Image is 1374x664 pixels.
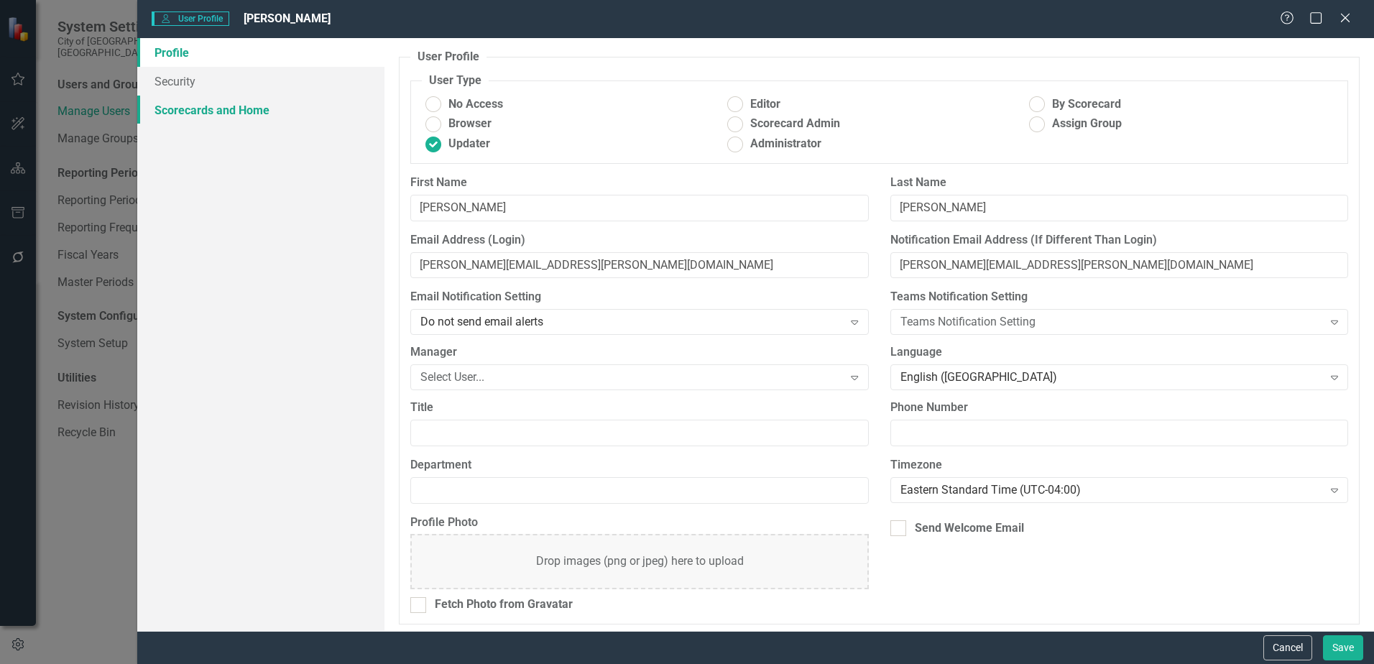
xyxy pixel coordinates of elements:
[422,73,489,89] legend: User Type
[435,596,573,613] div: Fetch Photo from Gravatar
[1052,96,1121,113] span: By Scorecard
[1052,116,1122,132] span: Assign Group
[1263,635,1312,660] button: Cancel
[900,481,1323,498] div: Eastern Standard Time (UTC-04:00)
[152,11,229,26] span: User Profile
[448,96,503,113] span: No Access
[890,400,1348,416] label: Phone Number
[890,344,1348,361] label: Language
[410,457,868,474] label: Department
[410,232,868,249] label: Email Address (Login)
[410,175,868,191] label: First Name
[915,520,1024,537] div: Send Welcome Email
[750,116,840,132] span: Scorecard Admin
[410,49,487,65] legend: User Profile
[890,289,1348,305] label: Teams Notification Setting
[890,457,1348,474] label: Timezone
[420,314,843,331] div: Do not send email alerts
[900,369,1323,386] div: English ([GEOGRAPHIC_DATA])
[448,116,492,132] span: Browser
[410,344,868,361] label: Manager
[890,175,1348,191] label: Last Name
[137,96,384,124] a: Scorecards and Home
[137,38,384,67] a: Profile
[1323,635,1363,660] button: Save
[890,232,1348,249] label: Notification Email Address (If Different Than Login)
[244,11,331,25] span: [PERSON_NAME]
[750,136,821,152] span: Administrator
[410,400,868,416] label: Title
[137,67,384,96] a: Security
[750,96,780,113] span: Editor
[900,314,1323,331] div: Teams Notification Setting
[536,553,744,570] div: Drop images (png or jpeg) here to upload
[410,289,868,305] label: Email Notification Setting
[420,369,843,386] div: Select User...
[410,515,868,531] label: Profile Photo
[448,136,490,152] span: Updater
